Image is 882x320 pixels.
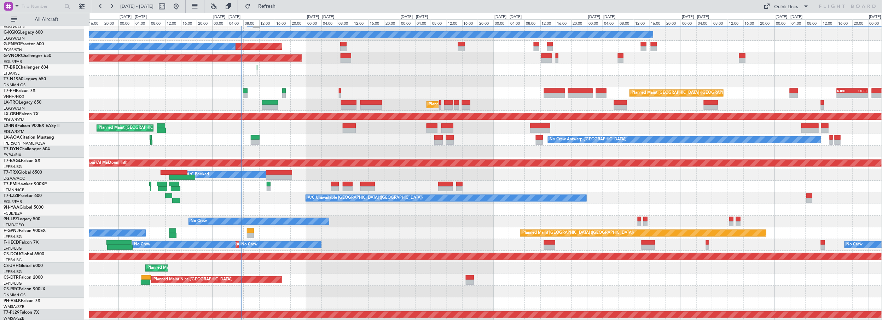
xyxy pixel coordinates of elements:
div: 16:00 [556,19,571,26]
div: 16:00 [181,19,197,26]
a: T7-PJ29Falcon 7X [4,310,39,315]
div: 00:00 [212,19,228,26]
a: 9H-VSLKFalcon 7X [4,299,40,303]
div: 16:00 [462,19,478,26]
div: [DATE] - [DATE] [401,14,428,20]
a: EGSS/STN [4,47,22,53]
div: 04:00 [415,19,431,26]
span: CS-RRC [4,287,19,291]
a: EGLF/FAB [4,199,22,204]
div: [DATE] - [DATE] [588,14,615,20]
input: Trip Number [22,1,62,12]
div: 20:00 [478,19,493,26]
div: UTTT [852,89,867,93]
div: [DATE] - [DATE] [120,14,147,20]
div: No Crew [241,239,257,250]
div: 16:00 [650,19,665,26]
div: No Crew [847,239,863,250]
div: Planned Maint [GEOGRAPHIC_DATA] ([GEOGRAPHIC_DATA]) [522,228,634,238]
a: LX-AOACitation Mustang [4,135,54,140]
span: LX-GBH [4,112,19,116]
div: 08:00 [618,19,634,26]
div: 08:00 [806,19,821,26]
span: T7-LZZI [4,194,18,198]
div: Quick Links [774,4,799,11]
div: - [852,93,867,98]
div: 16:00 [837,19,853,26]
div: A/C Unavailable [GEOGRAPHIC_DATA] ([GEOGRAPHIC_DATA]) [308,193,423,203]
button: Quick Links [760,1,813,12]
span: CS-JHH [4,264,19,268]
a: CS-JHHGlobal 6000 [4,264,43,268]
div: 12:00 [259,19,275,26]
div: 04:00 [696,19,712,26]
button: All Aircraft [8,14,77,25]
a: LFPB/LBG [4,269,22,274]
div: 12:00 [166,19,181,26]
div: 08:00 [524,19,540,26]
a: T7-TRXGlobal 6500 [4,170,42,175]
div: 08:00 [337,19,353,26]
a: [PERSON_NAME]/QSA [4,141,45,146]
a: T7-N1960Legacy 650 [4,77,46,81]
div: 00:00 [587,19,603,26]
div: No Crew Antwerp ([GEOGRAPHIC_DATA]) [550,134,627,145]
a: CS-DTRFalcon 2000 [4,275,43,280]
div: [DATE] - [DATE] [213,14,240,20]
span: F-GPNJ [4,229,19,233]
div: [DATE] - [DATE] [494,14,522,20]
a: WMSA/SZB [4,304,24,309]
div: 00:00 [774,19,790,26]
a: 9H-LPZLegacy 500 [4,217,40,221]
a: EGGW/LTN [4,24,25,29]
span: 9H-YAA [4,205,19,210]
div: 20:00 [290,19,306,26]
a: LFPB/LBG [4,164,22,169]
span: T7-EMI [4,182,17,186]
a: LFMD/CEQ [4,222,24,228]
div: 16:00 [743,19,759,26]
span: F-HECD [4,240,19,245]
div: 00:00 [681,19,696,26]
div: 00:00 [493,19,509,26]
div: Planned Maint [GEOGRAPHIC_DATA] ([GEOGRAPHIC_DATA]) [99,123,210,133]
a: LTBA/ISL [4,71,19,76]
div: 20:00 [103,19,118,26]
span: T7-N1960 [4,77,23,81]
a: G-ENRGPraetor 600 [4,42,44,46]
div: 20:00 [665,19,681,26]
div: 00:00 [400,19,415,26]
a: FCBB/BZV [4,211,22,216]
div: 08:00 [243,19,259,26]
span: T7-DYN [4,147,19,151]
span: CS-DOU [4,252,20,256]
div: 00:00 [118,19,134,26]
div: Planned Maint [GEOGRAPHIC_DATA] ([GEOGRAPHIC_DATA]) [147,263,259,273]
a: LFPB/LBG [4,281,22,286]
a: LFPB/LBG [4,257,22,263]
span: G-KGKG [4,30,20,35]
a: LX-TROLegacy 650 [4,100,41,105]
div: 12:00 [634,19,650,26]
a: LX-GBHFalcon 7X [4,112,39,116]
a: DGAA/ACC [4,176,25,181]
a: LFMN/NCE [4,187,24,193]
span: T7-BRE [4,65,18,70]
span: Refresh [252,4,282,9]
span: LX-INB [4,124,17,128]
div: 20:00 [197,19,212,26]
a: VHHH/HKG [4,94,24,99]
span: CS-DTR [4,275,19,280]
a: EGLF/FAB [4,59,22,64]
div: 04:00 [321,19,337,26]
div: 16:00 [369,19,384,26]
div: 16:00 [87,19,103,26]
div: 08:00 [712,19,727,26]
span: G-VNOR [4,54,21,58]
a: LFPB/LBG [4,246,22,251]
div: 20:00 [759,19,774,26]
span: G-ENRG [4,42,20,46]
span: T7-TRX [4,170,18,175]
a: G-VNORChallenger 650 [4,54,51,58]
a: T7-EMIHawker 900XP [4,182,47,186]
